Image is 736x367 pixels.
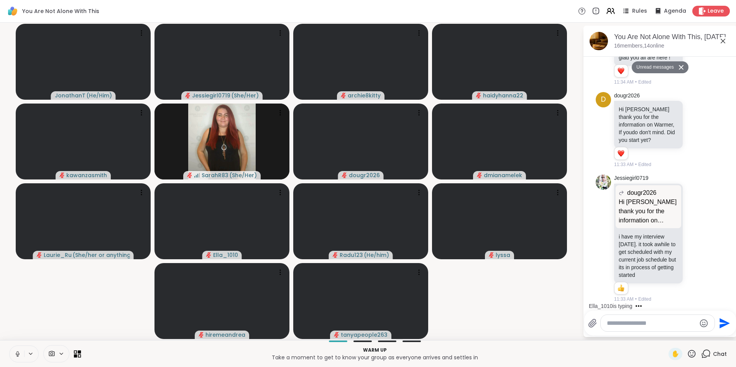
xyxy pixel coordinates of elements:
[66,171,107,179] span: kawanzasmith
[614,161,634,168] span: 11:33 AM
[496,251,510,259] span: lyssa
[37,252,42,258] span: audio-muted
[341,93,346,98] span: audio-muted
[614,92,640,100] a: dougr2026
[627,188,657,197] span: dougr2026
[619,197,678,225] p: Hi [PERSON_NAME] thank you for the information on Warmer, If youdo don't mind. Did you start yet?
[476,93,481,98] span: audio-muted
[86,92,112,99] span: ( He/Him )
[664,7,686,15] span: Agenda
[614,147,628,160] div: Reaction list
[72,251,130,259] span: ( She/her or anything else )
[607,319,696,327] textarea: Type your message
[635,79,637,86] span: •
[213,251,238,259] span: Ella_1010
[229,171,257,179] span: ( She/Her )
[192,92,230,99] span: Jessiegirl0719
[617,285,625,291] button: Reactions: like
[614,79,634,86] span: 11:34 AM
[206,252,212,258] span: audio-muted
[638,79,651,86] span: Edited
[614,296,634,303] span: 11:33 AM
[699,319,708,328] button: Emoji picker
[477,173,482,178] span: audio-muted
[596,174,611,190] img: https://sharewell-space-live.sfo3.digitaloceanspaces.com/user-generated/3602621c-eaa5-4082-863a-9...
[44,251,72,259] span: Laurie_Ru
[601,94,606,105] span: d
[638,296,651,303] span: Edited
[614,282,628,295] div: Reaction list
[638,161,651,168] span: Edited
[187,173,192,178] span: audio-muted
[635,296,637,303] span: •
[489,252,494,258] span: audio-muted
[614,174,649,182] a: Jessiegirl0719
[334,332,339,337] span: audio-muted
[348,92,381,99] span: archie8kitty
[617,150,625,156] button: Reactions: love
[483,92,523,99] span: haidyhanna22
[85,347,664,354] p: Warm up
[614,42,664,50] p: 16 members, 14 online
[202,171,228,179] span: SarahR83
[713,350,727,358] span: Chat
[590,32,608,50] img: You Are Not Alone With This, Sep 13
[672,349,679,359] span: ✋
[619,233,678,279] p: i have my interview [DATE]. it took awhile to get scheduled with my current job schedule but its ...
[589,302,632,310] div: Ella_1010 is typing
[619,105,678,144] p: Hi [PERSON_NAME] thank you for the information on Warmer, If youdo don't mind. Did you start yet?
[614,32,731,42] div: You Are Not Alone With This, [DATE]
[185,93,191,98] span: audio-muted
[708,7,724,15] span: Leave
[635,161,637,168] span: •
[55,92,85,99] span: JonathanT
[6,5,19,18] img: ShareWell Logomark
[632,61,676,74] button: Unread messages
[188,104,256,179] img: SarahR83
[333,252,338,258] span: audio-muted
[617,68,625,74] button: Reactions: love
[632,7,647,15] span: Rules
[484,171,522,179] span: dmianamelek
[341,331,388,339] span: tanyapeople263
[349,171,380,179] span: dougr2026
[85,354,664,361] p: Take a moment to get to know your group as everyone arrives and settles in
[22,7,99,15] span: You Are Not Alone With This
[614,65,628,77] div: Reaction list
[231,92,259,99] span: ( She/Her )
[59,173,65,178] span: audio-muted
[205,331,245,339] span: hiremeandrea
[199,332,204,337] span: audio-muted
[715,314,732,332] button: Send
[340,251,363,259] span: Radu123
[342,173,347,178] span: audio-muted
[364,251,389,259] span: ( He/him )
